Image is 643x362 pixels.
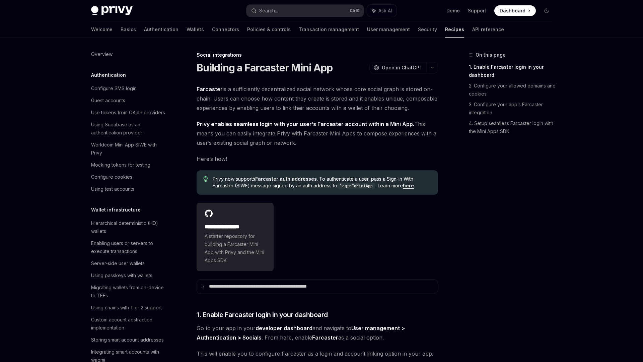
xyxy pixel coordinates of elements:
[86,82,171,95] a: Configure SMS login
[91,84,137,93] div: Configure SMS login
[203,176,208,182] svg: Tip
[91,161,150,169] div: Mocking tokens for testing
[86,119,171,139] a: Using Supabase as an authentication provider
[144,21,178,38] a: Authentication
[86,107,171,119] a: Use tokens from OAuth providers
[86,171,171,183] a: Configure cookies
[259,7,278,15] div: Search...
[91,50,113,58] div: Overview
[91,71,126,79] h5: Authentication
[378,7,392,14] span: Ask AI
[299,21,359,38] a: Transaction management
[312,334,338,341] strong: Farcaster
[86,257,171,269] a: Server-side user wallets
[469,80,557,99] a: 2. Configure your allowed domains and cookies
[86,95,171,107] a: Guest accounts
[476,51,506,59] span: On this page
[205,232,266,264] span: A starter repository for building a Farcaster Mini App with Privy and the Mini Apps SDK.
[91,141,167,157] div: Worldcoin Mini App SIWE with Privy
[197,203,274,271] a: **** **** **** **A starter repository for building a Farcaster Mini App with Privy and the Mini A...
[468,7,486,14] a: Support
[91,21,113,38] a: Welcome
[367,5,397,17] button: Ask AI
[469,62,557,80] a: 1. Enable Farcaster login in your dashboard
[86,217,171,237] a: Hierarchical deterministic (HD) wallets
[86,269,171,282] a: Using passkeys with wallets
[86,302,171,314] a: Using chains with Tier 2 support
[91,185,134,193] div: Using test accounts
[212,21,239,38] a: Connectors
[197,84,438,113] span: is a sufficiently decentralized social network whose core social graph is stored on-chain. Users ...
[91,316,167,332] div: Custom account abstraction implementation
[86,139,171,159] a: Worldcoin Mini App SIWE with Privy
[469,99,557,118] a: 3. Configure your app’s Farcaster integration
[86,159,171,171] a: Mocking tokens for testing
[197,62,333,74] h1: Building a Farcaster Mini App
[418,21,437,38] a: Security
[197,119,438,147] span: This means you can easily integrate Privy with Farcaster Mini Apps to compose experiences with a ...
[91,271,152,280] div: Using passkeys with wallets
[121,21,136,38] a: Basics
[91,6,133,15] img: dark logo
[337,183,375,189] code: loginToMiniApp
[367,21,410,38] a: User management
[197,86,223,93] a: Farcaster
[91,239,167,255] div: Enabling users or servers to execute transactions
[469,118,557,137] a: 4. Setup seamless Farcaster login with the Mini Apps SDK
[445,21,464,38] a: Recipes
[197,310,328,319] span: 1. Enable Farcaster login in your dashboard
[86,282,171,302] a: Migrating wallets from on-device to TEEs
[86,48,171,60] a: Overview
[197,323,438,342] span: Go to your app in your and navigate to . From here, enable as a social option.
[86,237,171,257] a: Enabling users or servers to execute transactions
[91,109,165,117] div: Use tokens from OAuth providers
[197,86,223,93] strong: Farcaster
[91,206,141,214] h5: Wallet infrastructure
[472,21,504,38] a: API reference
[91,173,132,181] div: Configure cookies
[446,7,460,14] a: Demo
[369,62,427,73] button: Open in ChatGPT
[91,336,164,344] div: Storing smart account addresses
[197,325,405,341] strong: User management > Authentication > Socials
[382,64,423,71] span: Open in ChatGPT
[256,325,312,332] a: developer dashboard
[197,154,438,164] span: Here’s how!
[350,8,360,13] span: Ctrl K
[91,97,125,105] div: Guest accounts
[86,183,171,195] a: Using test accounts
[86,334,171,346] a: Storing smart account addresses
[197,52,438,58] div: Social integrations
[91,284,167,300] div: Migrating wallets from on-device to TEEs
[86,314,171,334] a: Custom account abstraction implementation
[494,5,536,16] a: Dashboard
[91,304,162,312] div: Using chains with Tier 2 support
[541,5,552,16] button: Toggle dark mode
[197,349,438,358] span: This will enable you to configure Farcaster as a login and account linking option in your app.
[197,121,414,127] strong: Privy enables seamless login with your user’s Farcaster account within a Mini App.
[403,183,414,189] a: here
[246,5,364,17] button: Search...CtrlK
[91,259,145,267] div: Server-side user wallets
[247,21,291,38] a: Policies & controls
[255,176,317,182] a: Farcaster auth addresses
[91,219,167,235] div: Hierarchical deterministic (HD) wallets
[213,176,431,189] span: Privy now supports . To authenticate a user, pass a Sign-In With Farcaster (SIWF) message signed ...
[187,21,204,38] a: Wallets
[500,7,525,14] span: Dashboard
[91,121,167,137] div: Using Supabase as an authentication provider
